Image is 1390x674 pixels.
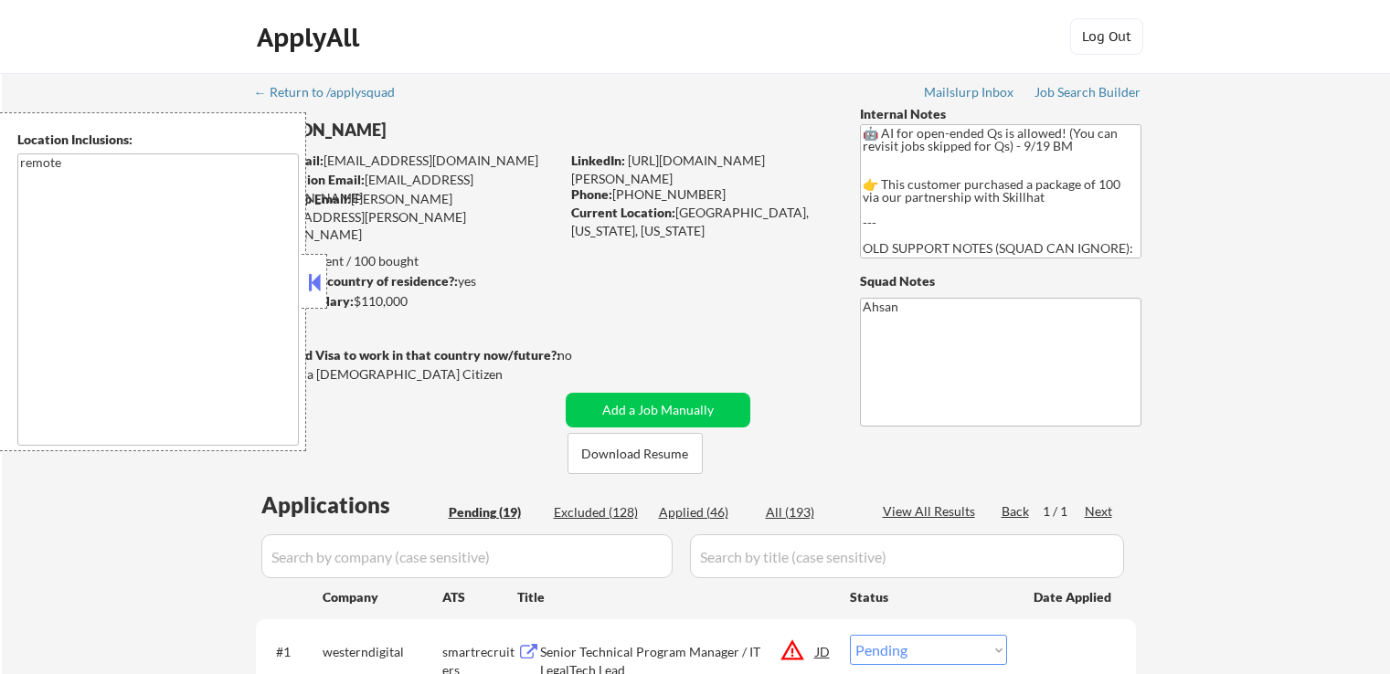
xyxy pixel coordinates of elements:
div: [PERSON_NAME] [256,119,631,142]
div: no [557,346,610,364]
div: Pending (19) [449,503,540,521]
a: [URL][DOMAIN_NAME][PERSON_NAME] [571,153,765,186]
div: #1 [276,643,308,661]
div: ATS [442,588,517,606]
div: Job Search Builder [1035,86,1141,99]
div: Applied (46) [659,503,750,521]
div: Company [323,588,442,606]
div: [GEOGRAPHIC_DATA], [US_STATE], [US_STATE] [571,204,830,239]
strong: Current Location: [571,205,675,220]
strong: Phone: [571,186,612,202]
button: Log Out [1070,18,1143,55]
input: Search by company (case sensitive) [261,534,673,578]
input: Search by title (case sensitive) [690,534,1124,578]
div: Back [1002,502,1031,521]
div: Next [1085,502,1114,521]
div: JD [814,635,833,668]
div: All (193) [766,503,857,521]
div: Location Inclusions: [17,131,299,149]
div: Internal Notes [860,105,1141,123]
div: [EMAIL_ADDRESS][DOMAIN_NAME] [257,152,559,170]
div: ApplyAll [257,22,365,53]
strong: LinkedIn: [571,153,625,168]
div: 46 sent / 100 bought [255,252,559,270]
div: ← Return to /applysquad [254,86,412,99]
button: Download Resume [568,433,703,474]
div: Yes, I am a [DEMOGRAPHIC_DATA] Citizen [256,365,565,384]
a: Mailslurp Inbox [924,85,1015,103]
div: Title [517,588,833,606]
strong: Will need Visa to work in that country now/future?: [256,347,560,363]
div: Mailslurp Inbox [924,86,1015,99]
div: [PHONE_NUMBER] [571,185,830,204]
strong: Can work in country of residence?: [255,273,458,289]
div: 1 / 1 [1043,502,1085,521]
div: Squad Notes [860,272,1141,290]
div: [PERSON_NAME][EMAIL_ADDRESS][PERSON_NAME][DOMAIN_NAME] [256,190,559,244]
div: Status [850,580,1007,613]
a: ← Return to /applysquad [254,85,412,103]
div: View All Results [883,502,981,521]
button: Add a Job Manually [566,393,750,427]
a: Job Search Builder [1035,85,1141,103]
button: warning_amber [780,637,805,663]
div: [EMAIL_ADDRESS][DOMAIN_NAME] [257,171,559,206]
div: $110,000 [255,292,559,311]
div: Excluded (128) [554,503,645,521]
div: Applications [261,494,442,516]
div: westerndigital [323,643,442,661]
div: yes [255,272,554,290]
div: Date Applied [1034,588,1114,606]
